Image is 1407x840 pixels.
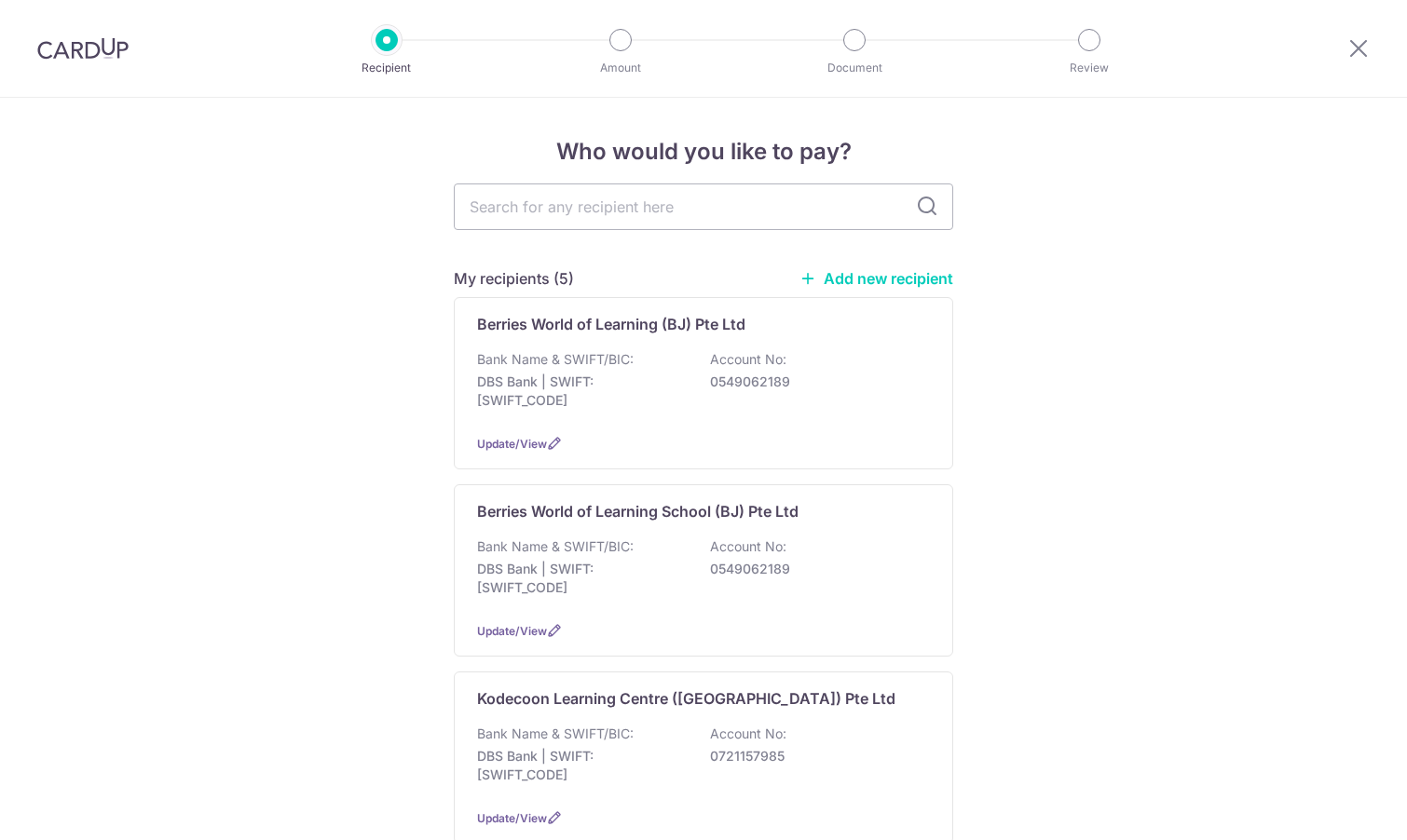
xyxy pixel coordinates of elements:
p: DBS Bank | SWIFT: [SWIFT_CODE] [477,560,686,597]
h4: Who would you like to pay? [454,135,953,169]
p: Bank Name & SWIFT/BIC: [477,725,634,743]
p: Account No: [710,537,786,556]
p: Account No: [710,725,786,743]
p: Bank Name & SWIFT/BIC: [477,537,634,556]
img: CardUp [37,37,129,60]
p: 0721157985 [710,747,919,765]
a: Update/View [477,437,547,451]
p: Recipient [318,59,456,77]
a: Update/View [477,811,547,825]
a: Add new recipient [799,269,953,288]
p: Document [785,59,923,77]
p: Amount [552,59,690,77]
input: Search for any recipient here [454,183,953,230]
p: 0549062189 [710,373,919,391]
p: Berries World of Learning School (BJ) Pte Ltd [477,500,799,522]
p: Account No: [710,350,786,369]
p: Bank Name & SWIFT/BIC: [477,350,634,369]
p: Berries World of Learning (BJ) Pte Ltd [477,313,745,335]
p: DBS Bank | SWIFT: [SWIFT_CODE] [477,373,686,410]
h5: My recipients (5) [454,267,574,290]
p: Review [1020,59,1158,77]
p: 0549062189 [710,560,919,578]
a: Update/View [477,624,547,638]
p: DBS Bank | SWIFT: [SWIFT_CODE] [477,747,686,784]
p: Kodecoon Learning Centre ([GEOGRAPHIC_DATA]) Pte Ltd [477,687,895,710]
